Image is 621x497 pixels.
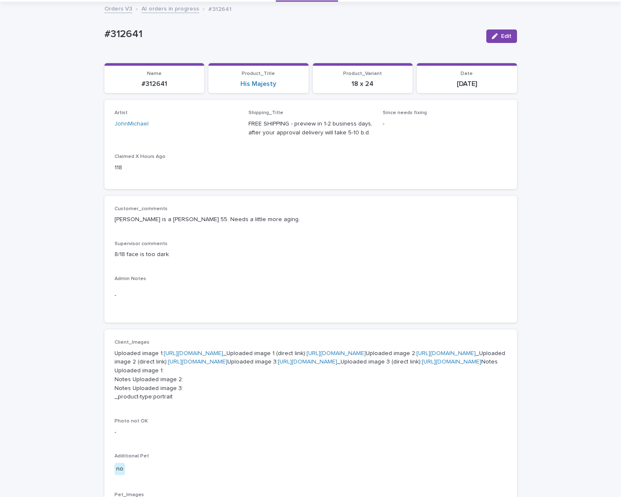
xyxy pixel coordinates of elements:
span: Supervisor comments [115,241,168,246]
p: - [115,428,507,437]
p: [DATE] [422,80,512,88]
p: 18 x 24 [318,80,408,88]
p: #312641 [208,4,232,13]
p: Uploaded image 1: _Uploaded image 1 (direct link): Uploaded image 2: _Uploaded image 2 (direct li... [115,349,507,402]
span: Product_Title [242,71,275,76]
p: 118 [115,163,239,172]
a: Orders V3 [104,3,132,13]
a: [URL][DOMAIN_NAME] [278,359,337,365]
p: #312641 [109,80,200,88]
div: no [115,463,125,475]
p: - [115,291,507,300]
span: Claimed X Hours Ago [115,154,165,159]
a: [URL][DOMAIN_NAME] [307,350,366,356]
span: Since needs fixing [383,110,427,115]
a: JohnMichael [115,120,149,128]
button: Edit [486,29,517,43]
a: AI orders in progress [141,3,199,13]
span: Edit [501,33,512,39]
span: Customer_comments [115,206,168,211]
span: Client_Images [115,340,149,345]
span: Name [147,71,162,76]
a: [URL][DOMAIN_NAME] [164,350,223,356]
p: - [383,120,507,128]
span: Admin Notes [115,276,146,281]
span: Shipping_Title [248,110,283,115]
a: His Majesty [240,80,276,88]
span: Product_Variant [343,71,382,76]
p: [PERSON_NAME] is a [PERSON_NAME] 55. Needs a little more aging. [115,215,507,224]
p: 8/18 face is too dark [115,250,507,259]
p: #312641 [104,28,480,40]
span: Photo not OK [115,419,148,424]
a: [URL][DOMAIN_NAME] [168,359,227,365]
a: [URL][DOMAIN_NAME] [416,350,476,356]
p: FREE SHIPPING - preview in 1-2 business days, after your approval delivery will take 5-10 b.d. [248,120,373,137]
a: [URL][DOMAIN_NAME] [422,359,481,365]
span: Date [461,71,473,76]
span: Additional Pet [115,454,149,459]
span: Artist [115,110,128,115]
